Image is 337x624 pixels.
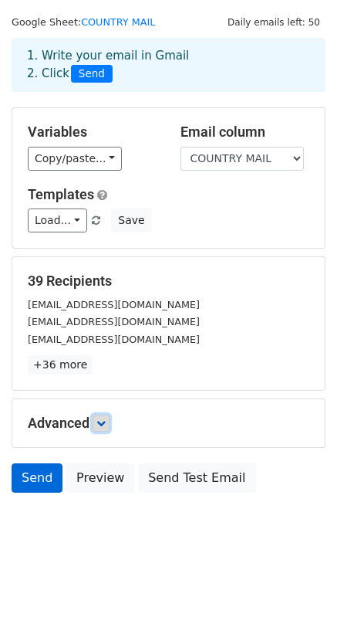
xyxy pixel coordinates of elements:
[28,186,94,202] a: Templates
[81,16,155,28] a: COUNTRY MAIL
[12,16,155,28] small: Google Sheet:
[28,316,200,327] small: [EMAIL_ADDRESS][DOMAIN_NAME]
[260,550,337,624] iframe: Chat Widget
[28,415,309,432] h5: Advanced
[28,334,200,345] small: [EMAIL_ADDRESS][DOMAIN_NAME]
[15,47,322,83] div: 1. Write your email in Gmail 2. Click
[111,209,151,232] button: Save
[28,147,122,171] a: Copy/paste...
[222,14,325,31] span: Daily emails left: 50
[28,209,87,232] a: Load...
[222,16,325,28] a: Daily emails left: 50
[28,124,157,141] h5: Variables
[71,65,113,83] span: Send
[28,299,200,310] small: [EMAIL_ADDRESS][DOMAIN_NAME]
[66,463,134,493] a: Preview
[180,124,310,141] h5: Email column
[28,273,309,290] h5: 39 Recipients
[138,463,255,493] a: Send Test Email
[28,355,93,375] a: +36 more
[12,463,62,493] a: Send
